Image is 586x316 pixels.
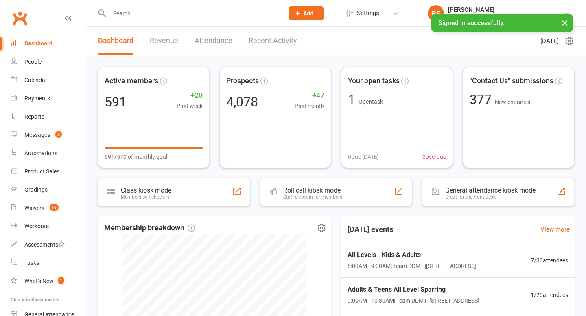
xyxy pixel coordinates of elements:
[438,19,505,27] span: Signed in successfully.
[348,75,400,87] span: Your open tasks
[495,99,530,105] span: New enquiries
[150,27,178,55] a: Revenue
[24,205,44,211] div: Waivers
[540,225,570,234] a: View more
[50,204,59,211] span: 16
[11,53,86,71] a: People
[24,132,50,138] div: Messages
[445,186,536,194] div: General attendance kiosk mode
[24,223,49,229] div: Workouts
[105,152,167,161] span: 591/570 of monthly goal
[283,186,342,194] div: Roll call kiosk mode
[428,5,444,22] div: BF
[531,256,568,265] span: 7 / 30 attendees
[11,108,86,126] a: Reports
[445,194,536,200] div: Great for the front desk
[24,260,39,266] div: Tasks
[121,186,171,194] div: Class kiosk mode
[470,75,553,87] span: "Contact Us" submissions
[11,199,86,217] a: Waivers 16
[11,144,86,162] a: Automations
[448,13,563,21] div: Double Dose Muay Thai [GEOGRAPHIC_DATA]
[11,254,86,272] a: Tasks
[24,40,52,47] div: Dashboard
[11,89,86,108] a: Payments
[357,4,379,22] span: Settings
[177,90,203,102] span: +20
[58,277,64,284] span: 1
[289,6,324,20] button: Add
[359,98,383,105] span: Open task
[107,8,278,19] input: Search...
[24,113,44,120] div: Reports
[348,262,476,271] span: 8:00AM - 9:00AM | Team DDMT | [STREET_ADDRESS]
[11,35,86,53] a: Dashboard
[249,27,297,55] a: Recent Activity
[24,150,57,156] div: Automations
[11,181,86,199] a: Gradings
[24,168,59,175] div: Product Sales
[348,250,476,260] span: All Levels - Kids & Adults
[24,58,42,65] div: People
[295,90,324,102] span: +47
[24,77,47,83] div: Calendar
[24,278,54,284] div: What's New
[422,152,446,161] span: 0 overdue
[11,236,86,254] a: Assessments
[295,102,324,110] span: Past month
[24,95,50,102] div: Payments
[24,186,48,193] div: Gradings
[104,222,195,234] span: Membership breakdown
[348,152,379,161] span: 0 Due [DATE]
[11,272,86,290] a: What's New1
[105,75,158,87] span: Active members
[448,6,563,13] div: [PERSON_NAME]
[10,8,30,28] a: Clubworx
[348,284,479,295] span: Adults & Teens All Level Sparring
[195,27,232,55] a: Attendance
[540,36,559,46] span: [DATE]
[348,296,479,305] span: 9:00AM - 10:30AM | Team DDMT | [STREET_ADDRESS]
[558,14,572,31] button: ×
[177,102,203,110] span: Past week
[303,10,313,17] span: Add
[55,131,62,138] span: 5
[98,27,133,55] a: Dashboard
[341,222,400,237] h3: [DATE] events
[531,290,568,299] span: 1 / 20 attendees
[105,95,127,108] div: 591
[11,71,86,89] a: Calendar
[348,93,355,106] div: 1
[226,95,258,108] div: 4,078
[24,241,65,248] div: Assessments
[121,194,171,200] div: Members self check-in
[11,126,86,144] a: Messages 5
[226,75,259,87] span: Prospects
[11,162,86,181] a: Product Sales
[470,92,495,107] span: 377
[283,194,342,200] div: Staff check-in for members
[11,217,86,236] a: Workouts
